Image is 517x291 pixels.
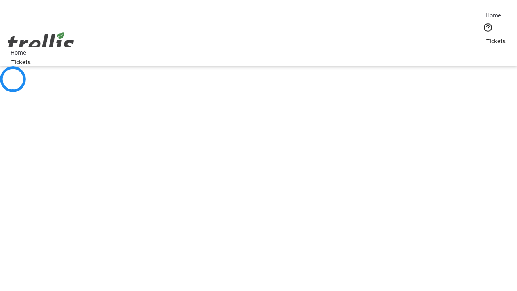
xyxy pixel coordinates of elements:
a: Tickets [480,37,512,45]
a: Home [480,11,506,19]
button: Help [480,19,496,36]
button: Cart [480,45,496,61]
span: Home [11,48,26,57]
a: Home [5,48,31,57]
span: Home [485,11,501,19]
span: Tickets [486,37,506,45]
img: Orient E2E Organization ELzzEJYDvm's Logo [5,23,77,63]
a: Tickets [5,58,37,66]
span: Tickets [11,58,31,66]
